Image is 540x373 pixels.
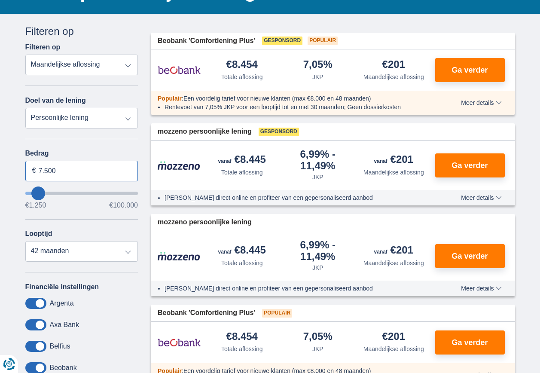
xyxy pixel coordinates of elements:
li: [PERSON_NAME] direct online en profiteer van een gepersonaliseerd aanbod [165,193,430,202]
span: Meer details [461,195,501,201]
span: Ga verder [452,252,488,260]
span: Een voordelig tarief voor nieuwe klanten (max €8.000 en 48 maanden) [183,95,371,102]
img: product.pl.alt Mozzeno [158,251,201,261]
label: Axa Bank [50,321,79,329]
span: Ga verder [452,162,488,169]
span: mozzeno persoonlijke lening [158,217,252,227]
label: Bedrag [25,150,138,157]
input: wantToBorrow [25,192,138,195]
div: €8.454 [226,59,258,71]
div: Totale aflossing [221,259,263,267]
label: Doel van de lening [25,97,86,104]
span: Gesponsord [259,128,299,136]
img: product.pl.alt Beobank [158,332,201,353]
label: Filteren op [25,43,61,51]
span: Gesponsord [262,37,302,45]
span: mozzeno persoonlijke lening [158,127,252,137]
div: €201 [374,154,413,166]
div: Filteren op [25,24,138,39]
label: Looptijd [25,230,52,238]
div: Maandelijkse aflossing [363,73,424,81]
div: Maandelijkse aflossing [363,168,424,177]
div: 6,99% [284,240,353,262]
span: Beobank 'Comfortlening Plus' [158,308,255,318]
div: Totale aflossing [221,345,263,353]
label: Beobank [50,364,77,372]
li: Rentevoet van 7,05% JKP voor een looptijd tot en met 30 maanden; Geen dossierkosten [165,103,430,111]
div: €8.445 [218,154,266,166]
div: JKP [312,263,323,272]
span: € [32,166,36,176]
div: €201 [374,245,413,257]
div: €201 [382,59,405,71]
span: Ga verder [452,339,488,346]
span: €100.000 [109,202,138,209]
div: 6,99% [284,149,353,171]
button: Ga verder [435,244,505,268]
button: Meer details [455,285,508,292]
label: Financiële instellingen [25,283,99,291]
span: Meer details [461,100,501,106]
div: €8.454 [226,331,258,343]
div: Totale aflossing [221,73,263,81]
div: JKP [312,73,323,81]
div: €8.445 [218,245,266,257]
button: Ga verder [435,330,505,355]
span: Beobank 'Comfortlening Plus' [158,36,255,46]
div: €201 [382,331,405,343]
button: Ga verder [435,58,505,82]
span: Meer details [461,285,501,291]
div: 7,05% [303,331,333,343]
span: Populair [262,309,292,318]
button: Ga verder [435,153,505,177]
div: 7,05% [303,59,333,71]
span: €1.250 [25,202,46,209]
label: Argenta [50,300,74,307]
span: Populair [158,95,182,102]
span: Ga verder [452,66,488,74]
span: Populair [308,37,338,45]
div: JKP [312,173,323,181]
img: product.pl.alt Beobank [158,59,201,81]
div: JKP [312,345,323,353]
button: Meer details [455,99,508,106]
button: Meer details [455,194,508,201]
div: : [151,94,436,103]
label: Belfius [50,342,70,350]
div: Maandelijkse aflossing [363,259,424,267]
div: Totale aflossing [221,168,263,177]
li: [PERSON_NAME] direct online en profiteer van een gepersonaliseerd aanbod [165,284,430,293]
img: product.pl.alt Mozzeno [158,161,201,170]
div: Maandelijkse aflossing [363,345,424,353]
